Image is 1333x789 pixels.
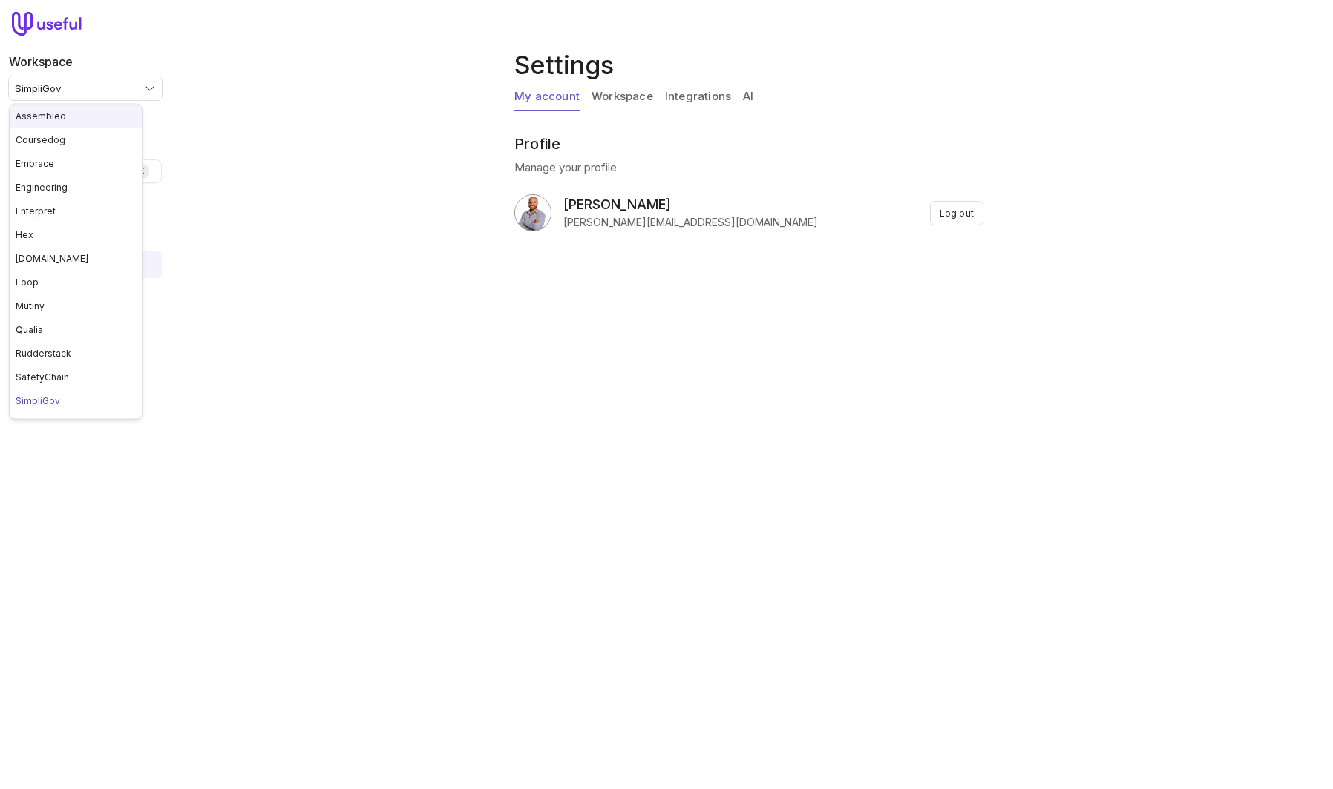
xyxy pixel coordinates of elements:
span: Assembled [16,110,66,122]
span: SimpliGov [16,395,60,406]
span: Embrace [16,158,54,169]
span: SafetyChain [16,372,69,383]
span: [DOMAIN_NAME] [16,253,88,264]
span: Qualia [16,324,43,335]
span: Hex [16,229,33,240]
span: Mutiny [16,300,45,311]
span: Engineering [16,182,68,193]
span: Rudderstack [16,348,71,359]
span: Loop [16,277,39,288]
span: Coursedog [16,134,65,145]
span: Enterpret [16,205,56,217]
